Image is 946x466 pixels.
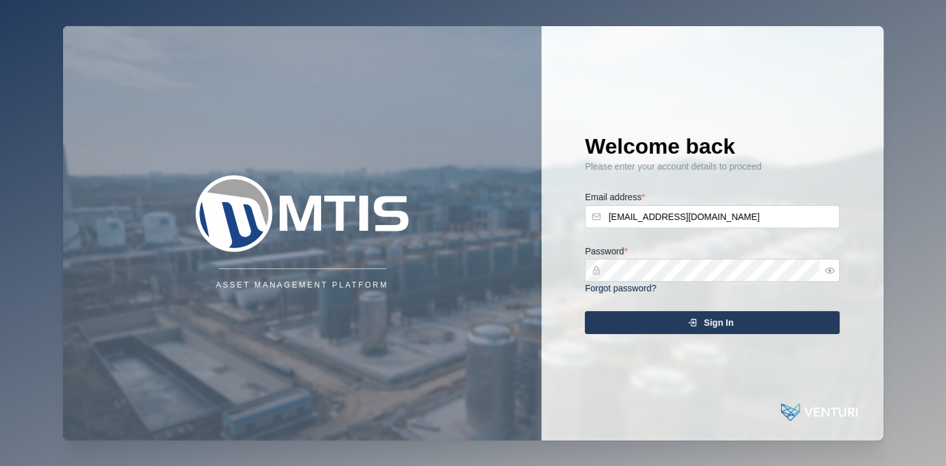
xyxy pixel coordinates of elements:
a: Forgot password? [585,283,656,293]
img: Powered by: Venturi [781,400,857,425]
span: Sign In [704,312,734,333]
h1: Welcome back [585,132,840,160]
label: Email address [585,191,645,205]
img: Company Logo [175,175,429,252]
div: Asset Management Platform [216,279,389,291]
label: Password [585,245,627,259]
div: Please enter your account details to proceed [585,160,840,174]
input: Enter your email [585,205,840,228]
button: Sign In [585,311,840,334]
